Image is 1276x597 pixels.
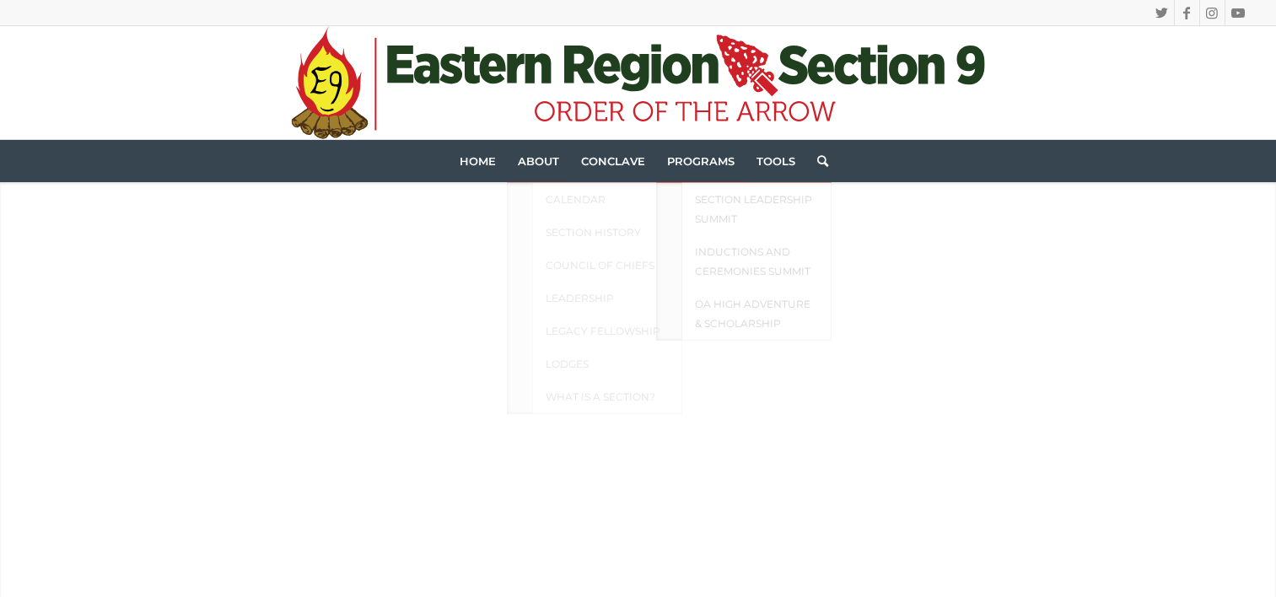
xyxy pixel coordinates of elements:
[756,154,795,168] span: Tools
[546,358,589,370] span: Lodges
[546,226,641,239] span: Section History
[460,154,496,168] span: Home
[507,140,570,182] a: About
[532,380,682,414] a: What is a Section?
[695,193,812,225] span: Section Leadership Summit
[746,140,806,182] a: Tools
[681,288,832,341] a: OA High Adventure & Scholarship
[532,216,682,249] a: Section History
[532,282,682,315] a: Leadership
[546,325,660,337] span: Legacy Fellowship
[546,193,606,206] span: Calendar
[581,154,645,168] span: Conclave
[532,347,682,380] a: Lodges
[546,390,655,403] span: What is a Section?
[546,259,654,272] span: Council of Chiefs
[532,249,682,282] a: Council of Chiefs
[532,183,682,216] a: Calendar
[667,154,735,168] span: Programs
[681,183,832,235] a: Section Leadership Summit
[806,140,828,182] a: Search
[695,298,810,330] span: OA High Adventure & Scholarship
[695,245,810,277] span: Inductions and Ceremonies Summit
[570,140,656,182] a: Conclave
[681,235,832,288] a: Inductions and Ceremonies Summit
[532,315,682,347] a: Legacy Fellowship
[656,140,746,182] a: Programs
[518,154,559,168] span: About
[449,140,507,182] a: Home
[546,292,614,304] span: Leadership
